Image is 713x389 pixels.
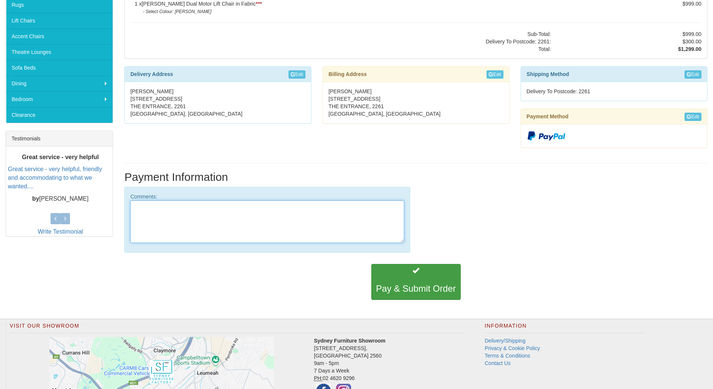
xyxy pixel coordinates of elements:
[487,70,503,79] a: Edit
[22,154,99,160] b: Great service - very helpful
[6,91,113,107] a: Bedroom
[485,323,644,333] h2: Information
[551,38,701,45] td: $300.00
[527,71,569,77] strong: Shipping Method
[10,323,466,333] h2: Visit Our Showroom
[376,284,456,294] h3: Pay & Submit Order
[6,131,113,146] div: Testimonials
[289,70,305,79] a: Edit
[527,113,569,119] strong: Payment Method
[38,228,83,235] a: Write Testimonial
[314,375,323,382] abbr: Phone
[124,187,410,253] div: Comments:
[8,166,102,189] a: Great service - very helpful, friendly and accommodating to what we wanted....
[485,353,530,359] a: Terms & Conditions
[551,30,701,38] td: $999.00
[32,195,39,202] b: by
[6,13,113,28] a: Lift Chairs
[130,30,551,38] td: Sub-Total:
[485,345,540,351] a: Privacy & Cookie Policy
[678,46,701,52] strong: $1,299.00
[685,70,701,79] a: Edit
[130,45,551,53] td: Total:
[6,28,113,44] a: Accent Chairs
[8,195,113,203] p: [PERSON_NAME]
[685,113,701,121] a: Edit
[527,130,566,142] img: PayPal Logo
[521,82,707,101] div: Delivery To Postcode: 2261
[6,76,113,91] a: Dining
[371,264,461,300] button: Pay & Submit Order
[125,82,311,123] div: [PERSON_NAME] [STREET_ADDRESS] THE ENTRANCE, 2261 [GEOGRAPHIC_DATA], [GEOGRAPHIC_DATA]
[143,9,211,14] i: - Select Colour: [PERSON_NAME]
[485,338,525,344] a: Delivery/Shipping
[6,107,113,123] a: Clearance
[130,71,173,77] strong: Delivery Address
[130,38,551,45] td: Delivery To Postcode: 2261:
[314,338,386,344] strong: Sydney Furniture Showroom
[329,71,367,77] strong: Billing Address
[6,44,113,60] a: Theatre Lounges
[323,82,509,123] div: [PERSON_NAME] [STREET_ADDRESS] THE ENTRANCE, 2261 [GEOGRAPHIC_DATA], [GEOGRAPHIC_DATA]
[6,60,113,76] a: Sofa Beds
[485,360,511,366] a: Contact Us
[124,171,707,183] h2: Payment Information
